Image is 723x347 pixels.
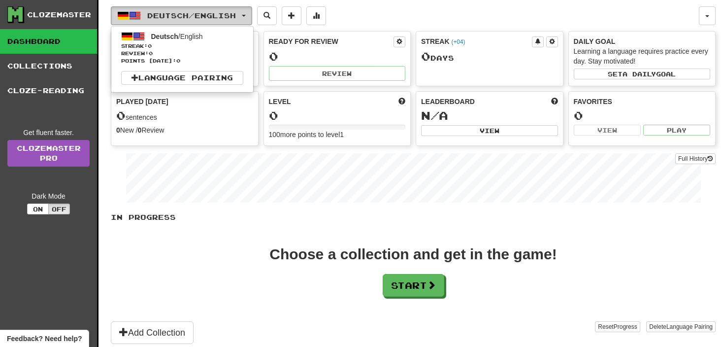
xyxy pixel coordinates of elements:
[111,6,252,25] button: Deutsch/English
[116,109,253,122] div: sentences
[623,70,656,77] span: a daily
[121,57,243,65] span: Points [DATE]: 0
[121,71,243,85] a: Language Pairing
[151,33,178,40] span: Deutsch
[121,50,243,57] span: Review: 0
[551,97,558,106] span: This week in points, UTC
[138,126,142,134] strong: 0
[111,212,716,222] p: In Progress
[116,126,120,134] strong: 0
[666,323,713,330] span: Language Pairing
[574,36,711,46] div: Daily Goal
[257,6,277,25] button: Search sentences
[421,49,430,63] span: 0
[574,125,641,136] button: View
[148,43,152,49] span: 0
[269,130,406,139] div: 100 more points to level 1
[7,191,90,201] div: Dark Mode
[574,97,711,106] div: Favorites
[27,10,91,20] div: Clozemaster
[421,97,475,106] span: Leaderboard
[306,6,326,25] button: More stats
[383,274,444,297] button: Start
[116,97,168,106] span: Played [DATE]
[421,50,558,63] div: Day s
[675,153,716,164] button: Full History
[151,33,203,40] span: / English
[111,321,194,344] button: Add Collection
[421,108,448,122] span: N/A
[269,36,394,46] div: Ready for Review
[421,125,558,136] button: View
[269,247,557,262] div: Choose a collection and get in the game!
[121,42,243,50] span: Streak:
[269,109,406,122] div: 0
[646,321,716,332] button: DeleteLanguage Pairing
[111,29,253,66] a: Deutsch/EnglishStreak:0 Review:0Points [DATE]:0
[451,38,465,45] a: (+04)
[116,108,126,122] span: 0
[398,97,405,106] span: Score more points to level up
[574,109,711,122] div: 0
[574,69,711,79] button: Seta dailygoal
[643,125,710,136] button: Play
[595,321,640,332] button: ResetProgress
[116,125,253,135] div: New / Review
[7,128,90,138] div: Get fluent faster.
[7,140,90,167] a: ClozemasterPro
[282,6,301,25] button: Add sentence to collection
[269,66,406,81] button: Review
[7,334,82,344] span: Open feedback widget
[27,204,49,214] button: On
[147,11,236,20] span: Deutsch / English
[48,204,70,214] button: Off
[269,97,291,106] span: Level
[269,50,406,63] div: 0
[574,46,711,66] div: Learning a language requires practice every day. Stay motivated!
[614,323,637,330] span: Progress
[421,36,532,46] div: Streak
